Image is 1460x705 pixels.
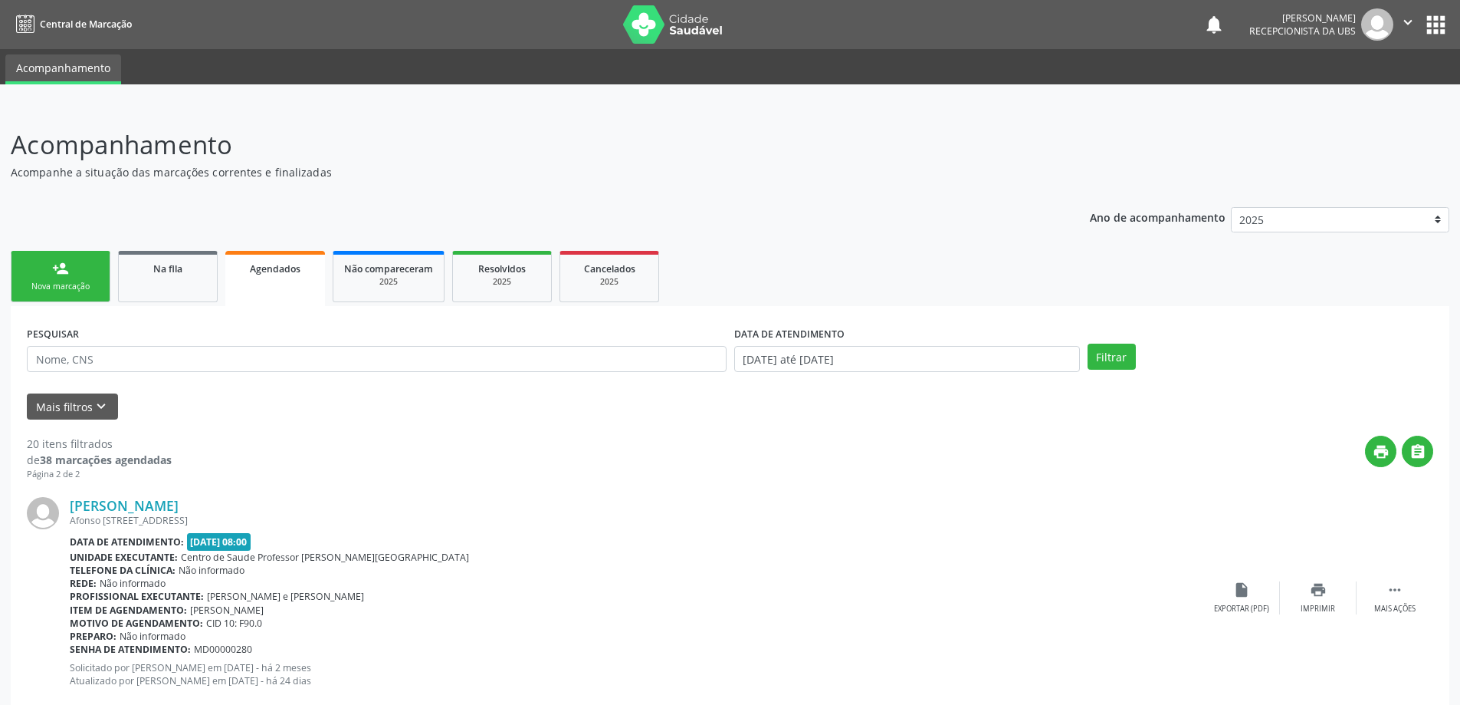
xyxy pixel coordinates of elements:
[1233,581,1250,598] i: insert_drive_file
[344,276,433,288] div: 2025
[206,617,262,630] span: CID 10: F90.0
[179,564,244,577] span: Não informado
[27,452,172,468] div: de
[70,617,203,630] b: Motivo de agendamento:
[27,468,172,481] div: Página 2 de 2
[464,276,540,288] div: 2025
[187,533,251,551] span: [DATE] 08:00
[1361,8,1393,41] img: img
[1402,436,1433,467] button: 
[70,535,184,549] b: Data de atendimento:
[70,590,204,603] b: Profissional executante:
[190,604,264,617] span: [PERSON_NAME]
[571,276,648,288] div: 2025
[27,322,79,346] label: PESQUISAR
[70,643,191,656] b: Senha de atendimento:
[11,164,1018,180] p: Acompanhe a situação das marcações correntes e finalizadas
[70,577,97,590] b: Rede:
[1374,604,1416,614] div: Mais ações
[1399,14,1416,31] i: 
[27,436,172,452] div: 20 itens filtrados
[584,262,635,275] span: Cancelados
[1393,8,1422,41] button: 
[1373,443,1389,460] i: print
[1249,25,1356,38] span: Recepcionista da UBS
[40,453,172,467] strong: 38 marcações agendadas
[250,262,300,275] span: Agendados
[70,514,1203,527] div: Afonso [STREET_ADDRESS]
[52,260,69,277] div: person_add
[70,551,178,564] b: Unidade executante:
[1203,14,1225,35] button: notifications
[27,394,118,420] button: Mais filtroskeyboard_arrow_down
[207,590,364,603] span: [PERSON_NAME] e [PERSON_NAME]
[1301,604,1335,614] div: Imprimir
[100,577,166,590] span: Não informado
[1214,604,1269,614] div: Exportar (PDF)
[93,398,110,415] i: keyboard_arrow_down
[478,262,526,275] span: Resolvidos
[181,551,469,564] span: Centro de Saude Professor [PERSON_NAME][GEOGRAPHIC_DATA]
[11,126,1018,164] p: Acompanhamento
[70,497,179,514] a: [PERSON_NAME]
[194,643,252,656] span: MD00000280
[120,630,185,643] span: Não informado
[153,262,182,275] span: Na fila
[40,18,132,31] span: Central de Marcação
[1249,12,1356,25] div: [PERSON_NAME]
[734,346,1080,372] input: Selecione um intervalo
[70,604,187,617] b: Item de agendamento:
[27,497,59,529] img: img
[70,630,116,643] b: Preparo:
[1409,443,1426,460] i: 
[11,12,132,37] a: Central de Marcação
[1088,344,1136,370] button: Filtrar
[70,564,176,577] b: Telefone da clínica:
[1422,12,1449,38] button: apps
[1090,207,1225,226] p: Ano de acompanhamento
[734,322,845,346] label: DATA DE ATENDIMENTO
[70,661,1203,687] p: Solicitado por [PERSON_NAME] em [DATE] - há 2 meses Atualizado por [PERSON_NAME] em [DATE] - há 2...
[1386,581,1403,598] i: 
[1365,436,1396,467] button: print
[1310,581,1327,598] i: print
[344,262,433,275] span: Não compareceram
[5,54,121,84] a: Acompanhamento
[27,346,727,372] input: Nome, CNS
[22,281,99,292] div: Nova marcação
